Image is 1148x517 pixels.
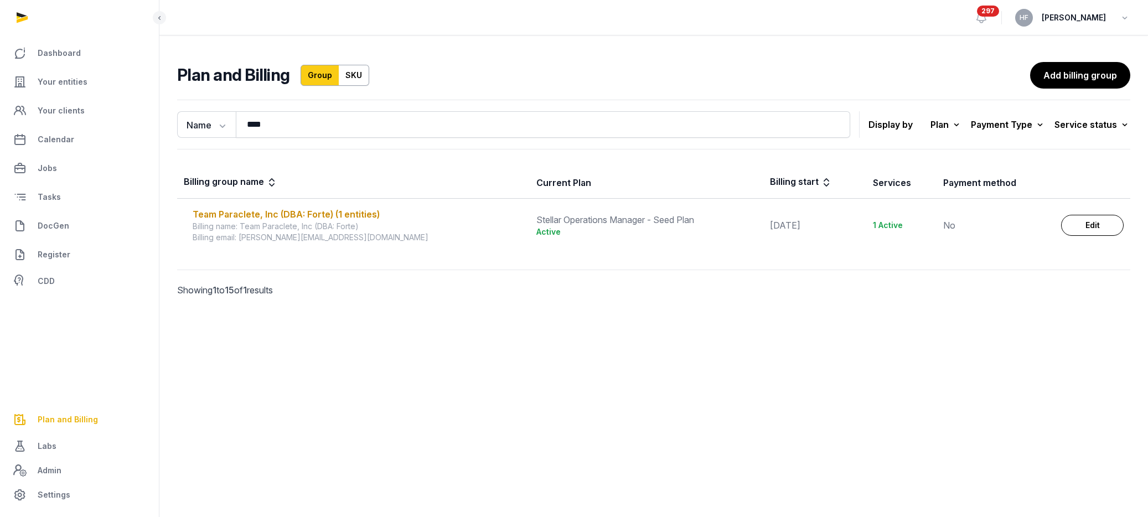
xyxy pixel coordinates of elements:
[868,116,913,133] p: Display by
[38,275,55,288] span: CDD
[225,285,234,296] span: 15
[301,65,339,86] a: Group
[763,199,866,252] td: [DATE]
[38,464,61,477] span: Admin
[1054,117,1130,132] div: Service status
[873,176,911,189] div: Services
[38,440,56,453] span: Labs
[184,175,277,190] div: Billing group name
[536,176,591,189] div: Current Plan
[1061,215,1124,236] a: Edit
[9,459,150,482] a: Admin
[38,219,69,232] span: DocGen
[38,104,85,117] span: Your clients
[9,126,150,153] a: Calendar
[536,226,757,237] div: Active
[9,406,150,433] a: Plan and Billing
[193,208,523,221] div: Team Paraclete, Inc (DBA: Forte) (1 entities)
[9,213,150,239] a: DocGen
[873,220,930,231] div: 1 Active
[9,97,150,124] a: Your clients
[9,40,150,66] a: Dashboard
[9,184,150,210] a: Tasks
[9,482,150,508] a: Settings
[38,75,87,89] span: Your entities
[177,111,236,138] button: Name
[38,133,74,146] span: Calendar
[38,413,98,426] span: Plan and Billing
[213,285,216,296] span: 1
[38,248,70,261] span: Register
[38,46,81,60] span: Dashboard
[177,65,289,86] h2: Plan and Billing
[770,175,832,190] div: Billing start
[1030,62,1130,89] a: Add billing group
[9,155,150,182] a: Jobs
[971,117,1046,132] div: Payment Type
[339,65,369,86] a: SKU
[38,190,61,204] span: Tasks
[536,213,757,226] div: Stellar Operations Manager - Seed Plan
[9,241,150,268] a: Register
[243,285,247,296] span: 1
[943,176,1016,189] div: Payment method
[943,219,1048,232] div: No
[1020,14,1028,21] span: HF
[177,270,402,310] p: Showing to of results
[193,232,523,243] div: Billing email: [PERSON_NAME][EMAIL_ADDRESS][DOMAIN_NAME]
[38,488,70,502] span: Settings
[38,162,57,175] span: Jobs
[9,69,150,95] a: Your entities
[1042,11,1106,24] span: [PERSON_NAME]
[9,270,150,292] a: CDD
[930,117,962,132] div: Plan
[9,433,150,459] a: Labs
[1015,9,1033,27] button: HF
[977,6,999,17] span: 297
[193,221,523,232] div: Billing name: Team Paraclete, Inc (DBA: Forte)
